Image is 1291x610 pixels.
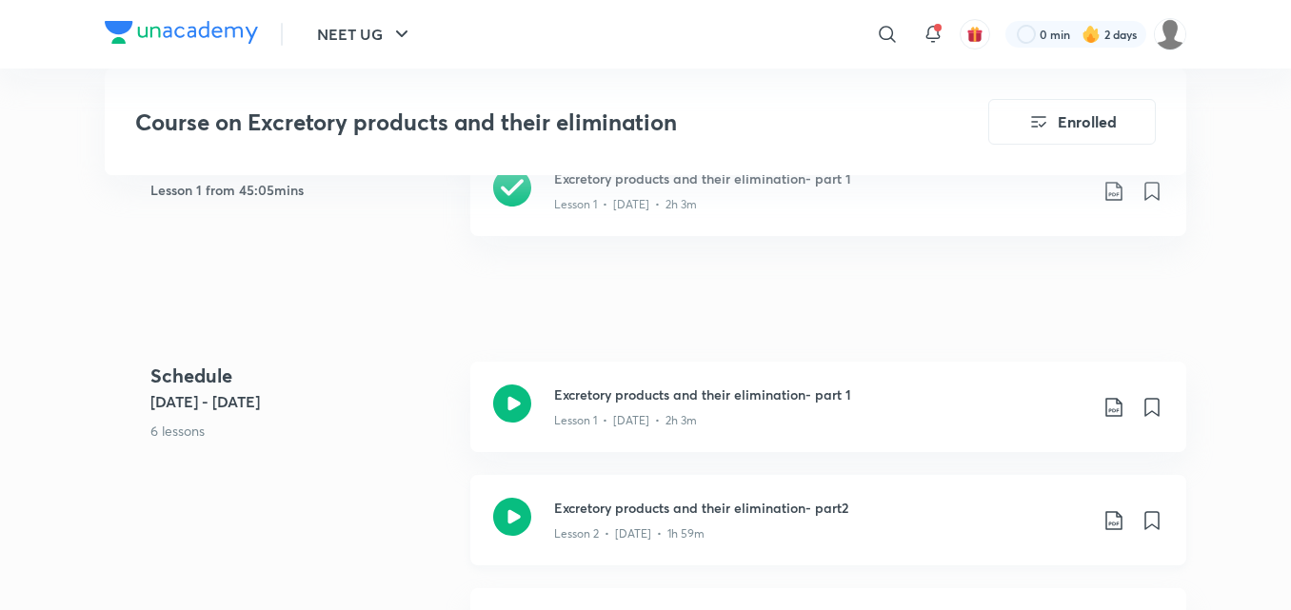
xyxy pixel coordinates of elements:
button: NEET UG [306,15,425,53]
h4: Schedule [150,362,455,390]
img: Company Logo [105,21,258,44]
a: Company Logo [105,21,258,49]
img: avatar [966,26,983,43]
h5: [DATE] - [DATE] [150,390,455,413]
button: avatar [960,19,990,49]
img: Tarmanjot Singh [1154,18,1186,50]
a: Excretory products and their elimination- part 1Lesson 1 • [DATE] • 2h 3m [470,146,1186,259]
p: Lesson 1 • [DATE] • 2h 3m [554,196,697,213]
h3: Course on Excretory products and their elimination [135,108,881,136]
button: Enrolled [988,99,1156,145]
p: Lesson 2 • [DATE] • 1h 59m [554,525,705,542]
h3: Excretory products and their elimination- part2 [554,498,1087,518]
h3: Excretory products and their elimination- part 1 [554,384,1087,404]
p: 6 lessons [150,421,455,441]
p: Lesson 1 • [DATE] • 2h 3m [554,412,697,429]
h5: Lesson 1 from 45:05mins [150,180,455,200]
a: Excretory products and their elimination- part 1Lesson 1 • [DATE] • 2h 3m [470,362,1186,475]
h3: Excretory products and their elimination- part 1 [554,168,1087,188]
img: streak [1082,25,1101,44]
a: Excretory products and their elimination- part2Lesson 2 • [DATE] • 1h 59m [470,475,1186,588]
